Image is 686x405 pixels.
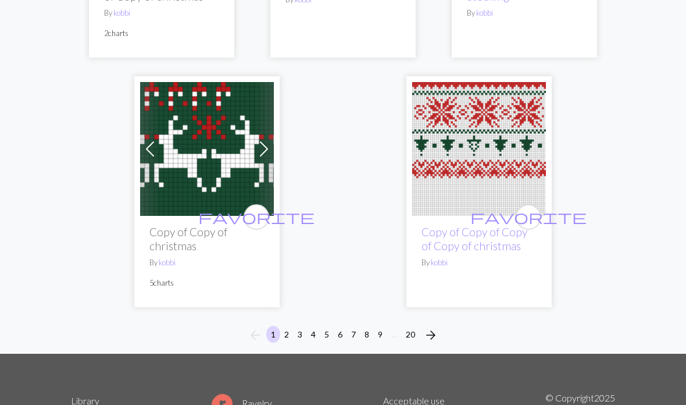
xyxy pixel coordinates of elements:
a: Copy of Copy of Copy of Copy of christmas [421,225,527,252]
i: Next [424,328,438,342]
p: By [149,257,265,268]
button: 2 [280,326,294,343]
span: arrow_forward [424,327,438,343]
img: christmas [412,82,546,216]
a: kobbi [476,8,493,17]
p: By [104,8,219,19]
img: christmas [140,82,274,216]
button: favourite [244,204,269,230]
p: By [421,257,537,268]
button: 5 [320,326,334,343]
a: christmas [140,142,274,153]
p: 2 charts [104,28,219,39]
button: favourite [516,204,541,230]
button: 1 [266,326,280,343]
i: favourite [198,205,315,229]
a: kobbi [431,258,448,267]
h2: Copy of Copy of christmas [149,225,265,252]
button: Next [419,326,442,344]
i: favourite [470,205,587,229]
a: kobbi [113,8,130,17]
button: 9 [373,326,387,343]
button: 3 [293,326,307,343]
button: 20 [401,326,420,343]
span: favorite [198,208,315,226]
nav: Page navigation [244,326,442,344]
button: 4 [306,326,320,343]
a: christmas [412,142,546,153]
p: 5 charts [149,278,265,289]
button: 6 [333,326,347,343]
a: kobbi [159,258,176,267]
p: By [467,8,582,19]
button: 7 [346,326,360,343]
span: favorite [470,208,587,226]
button: 8 [360,326,374,343]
